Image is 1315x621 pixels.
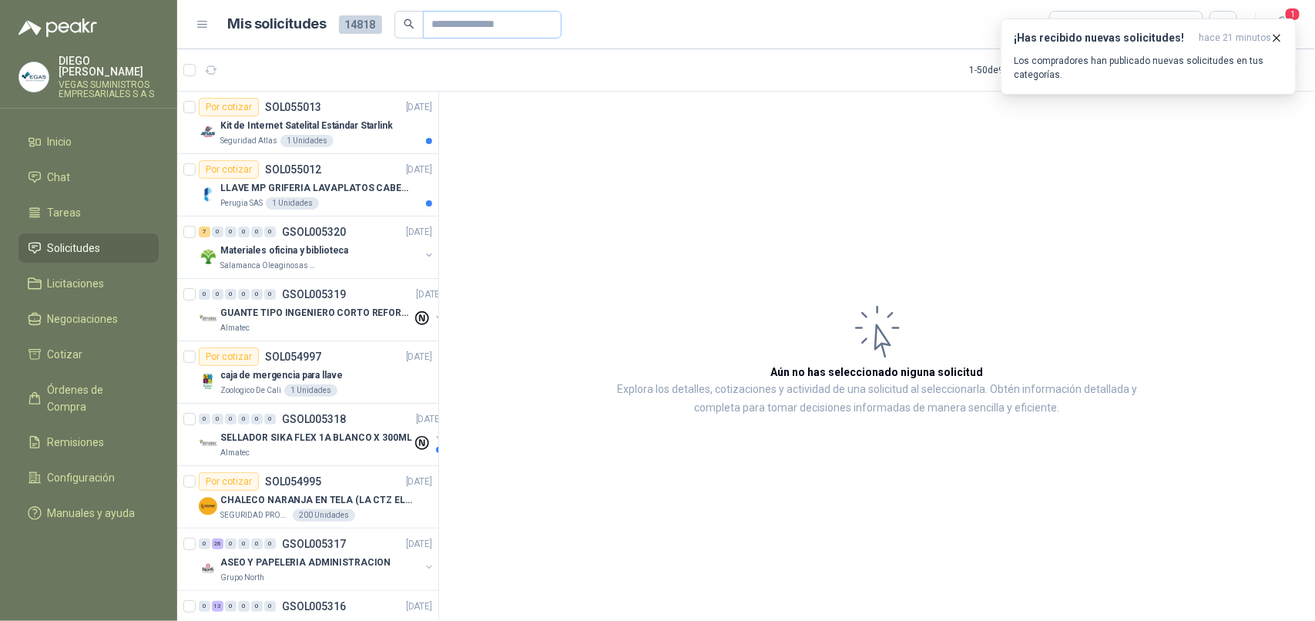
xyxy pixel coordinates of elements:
div: 7 [199,227,210,237]
div: 0 [225,227,236,237]
p: GSOL005317 [282,539,346,549]
p: [DATE] [406,599,432,614]
div: Por cotizar [199,472,259,491]
img: Company Logo [199,497,217,515]
img: Company Logo [19,62,49,92]
div: 0 [251,601,263,612]
span: Chat [48,169,71,186]
span: Manuales y ayuda [48,505,136,522]
div: 0 [264,414,276,425]
button: ¡Has recibido nuevas solicitudes!hace 21 minutos Los compradores han publicado nuevas solicitudes... [1001,18,1297,95]
div: Por cotizar [199,98,259,116]
a: Solicitudes [18,233,159,263]
p: SELLADOR SIKA FLEX 1A BLANCO X 300ML [220,431,412,445]
h3: Aún no has seleccionado niguna solicitud [771,364,984,381]
span: Solicitudes [48,240,101,257]
p: Grupo North [220,572,264,584]
img: Company Logo [199,372,217,391]
div: 0 [264,539,276,549]
div: 0 [238,601,250,612]
div: 1 - 50 de 9076 [969,58,1069,82]
div: 0 [212,414,223,425]
p: [DATE] [406,350,432,364]
p: SOL054997 [265,351,321,362]
a: 0 26 0 0 0 0 GSOL005317[DATE] Company LogoASEO Y PAPELERIA ADMINISTRACIONGrupo North [199,535,435,584]
p: LLAVE MP GRIFERIA LAVAPLATOS CABEZA EXTRAIBLE [220,181,412,196]
p: Los compradores han publicado nuevas solicitudes en tus categorías. [1014,54,1283,82]
p: [DATE] [416,412,442,427]
p: Almatec [220,322,250,334]
p: CHALECO NARANJA EN TELA (LA CTZ ELEGIDA DEBE ENVIAR MUESTRA) [220,493,412,508]
p: SOL054995 [265,476,321,487]
p: Almatec [220,447,250,459]
img: Company Logo [199,310,217,328]
div: 0 [238,414,250,425]
span: Remisiones [48,434,105,451]
h1: Mis solicitudes [228,13,327,35]
div: 1 Unidades [266,197,319,210]
p: GUANTE TIPO INGENIERO CORTO REFORZADO [220,306,412,321]
span: Licitaciones [48,275,105,292]
a: Por cotizarSOL054997[DATE] Company Logocaja de mergencia para llaveZoologico De Cali1 Unidades [177,341,438,404]
span: 1 [1284,7,1301,22]
h3: ¡Has recibido nuevas solicitudes! [1014,32,1193,45]
a: 7 0 0 0 0 0 GSOL005320[DATE] Company LogoMateriales oficina y bibliotecaSalamanca Oleaginosas SAS [199,223,435,272]
a: 0 0 0 0 0 0 GSOL005318[DATE] Company LogoSELLADOR SIKA FLEX 1A BLANCO X 300MLAlmatec [199,410,445,459]
span: 14818 [339,15,382,34]
div: 0 [212,227,223,237]
div: 0 [238,227,250,237]
img: Company Logo [199,247,217,266]
div: 26 [212,539,223,549]
a: 0 0 0 0 0 0 GSOL005319[DATE] Company LogoGUANTE TIPO INGENIERO CORTO REFORZADOAlmatec [199,285,445,334]
p: [DATE] [406,100,432,115]
p: [DATE] [406,163,432,177]
img: Company Logo [199,185,217,203]
p: GSOL005316 [282,601,346,612]
div: 0 [212,289,223,300]
img: Company Logo [199,559,217,578]
div: 0 [264,601,276,612]
div: Por cotizar [199,347,259,366]
a: Configuración [18,463,159,492]
a: Manuales y ayuda [18,498,159,528]
p: ASEO Y PAPELERIA ADMINISTRACION [220,556,391,570]
div: 0 [264,227,276,237]
div: 13 [212,601,223,612]
a: Por cotizarSOL054995[DATE] Company LogoCHALECO NARANJA EN TELA (LA CTZ ELEGIDA DEBE ENVIAR MUESTR... [177,466,438,529]
a: Remisiones [18,428,159,457]
span: Negociaciones [48,310,119,327]
span: hace 21 minutos [1199,32,1271,45]
span: Tareas [48,204,82,221]
img: Company Logo [199,435,217,453]
p: [DATE] [406,475,432,489]
div: 0 [251,414,263,425]
p: [DATE] [406,537,432,552]
div: 0 [225,289,236,300]
div: 200 Unidades [293,509,355,522]
p: GSOL005319 [282,289,346,300]
div: 0 [225,539,236,549]
p: [DATE] [406,225,432,240]
a: Por cotizarSOL055013[DATE] Company LogoKit de Internet Satelital Estándar StarlinkSeguridad Atlas... [177,92,438,154]
div: Todas [1059,16,1092,33]
div: 0 [264,289,276,300]
div: 0 [225,414,236,425]
span: search [404,18,414,29]
p: Salamanca Oleaginosas SAS [220,260,317,272]
p: DIEGO [PERSON_NAME] [59,55,159,77]
p: Kit de Internet Satelital Estándar Starlink [220,119,393,133]
p: SEGURIDAD PROVISER LTDA [220,509,290,522]
span: Órdenes de Compra [48,381,144,415]
p: GSOL005320 [282,227,346,237]
a: Cotizar [18,340,159,369]
p: [DATE] [416,287,442,302]
div: Por cotizar [199,160,259,179]
div: 0 [199,539,210,549]
p: Perugia SAS [220,197,263,210]
img: Logo peakr [18,18,97,37]
p: GSOL005318 [282,414,346,425]
a: Chat [18,163,159,192]
a: Órdenes de Compra [18,375,159,421]
a: Inicio [18,127,159,156]
div: 1 Unidades [280,135,334,147]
